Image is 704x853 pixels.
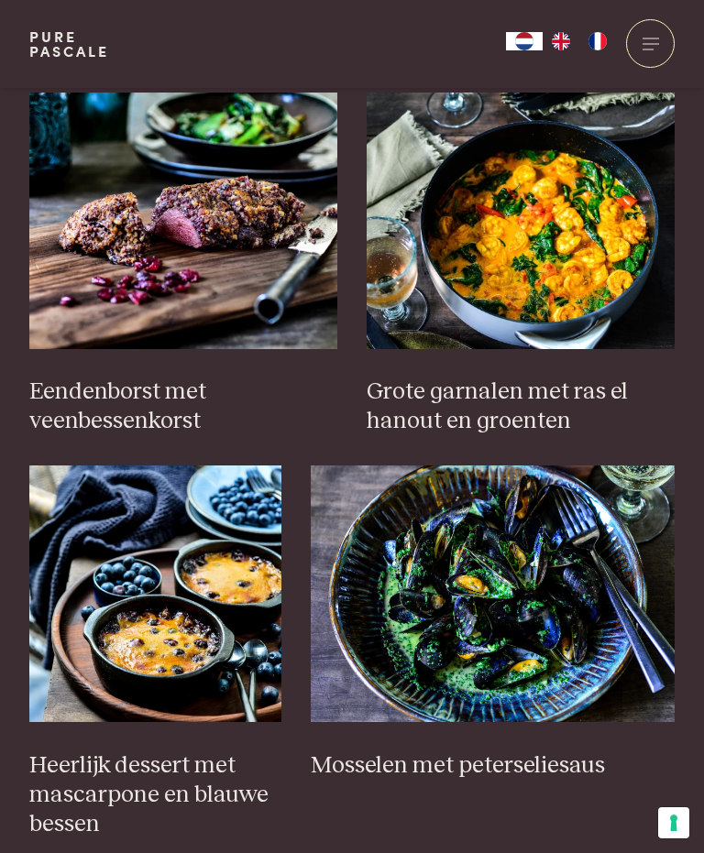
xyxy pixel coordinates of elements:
a: FR [579,32,616,50]
h3: Eendenborst met veenbessenkorst [29,377,337,436]
a: Eendenborst met veenbessenkorst Eendenborst met veenbessenkorst [29,93,337,437]
img: Grote garnalen met ras el hanout en groenten [367,93,675,349]
a: NL [506,32,543,50]
h3: Heerlijk dessert met mascarpone en blauwe bessen [29,751,281,839]
a: Heerlijk dessert met mascarpone en blauwe bessen Heerlijk dessert met mascarpone en blauwe bessen [29,465,281,839]
a: Grote garnalen met ras el hanout en groenten Grote garnalen met ras el hanout en groenten [367,93,675,437]
img: Heerlijk dessert met mascarpone en blauwe bessen [29,465,281,722]
button: Uw voorkeuren voor toestemming voor trackingtechnologieën [658,807,689,838]
div: Language [506,32,543,50]
h3: Mosselen met peterseliesaus [311,751,676,781]
ul: Language list [543,32,616,50]
a: EN [543,32,579,50]
aside: Language selected: Nederlands [506,32,616,50]
img: Mosselen met peterseliesaus [311,465,676,722]
img: Eendenborst met veenbessenkorst [29,93,337,349]
h3: Grote garnalen met ras el hanout en groenten [367,377,675,436]
a: PurePascale [29,29,109,59]
a: Mosselen met peterseliesaus Mosselen met peterseliesaus [311,465,676,781]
